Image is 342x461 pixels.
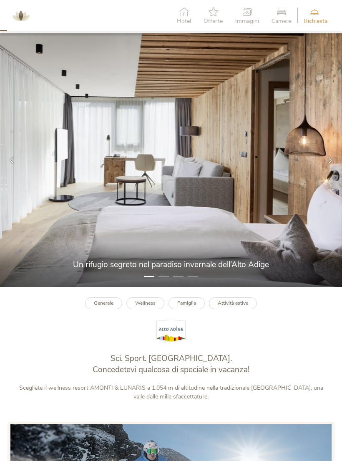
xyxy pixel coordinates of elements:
b: Famiglia [177,300,196,306]
b: Attività estive [218,300,248,306]
a: AMONTI & LUNARIS Wellnessresort [8,13,33,18]
b: Generale [94,300,113,306]
b: Wellness [135,300,156,306]
span: Offerte [204,18,223,24]
span: Hotel [177,18,191,24]
span: Concedetevi qualcosa di speciale in vacanza! [93,364,249,375]
a: Attività estive [209,297,257,309]
a: Wellness [126,297,164,309]
span: Immagini [235,18,259,24]
span: Sci. Sport. [GEOGRAPHIC_DATA]. [111,353,232,364]
span: Camere [272,18,291,24]
img: AMONTI & LUNARIS Wellnessresort [8,3,33,28]
img: Alto Adige [156,320,186,343]
a: Generale [85,297,122,309]
p: Scegliete il wellness resort AMONTI & LUNARIS a 1.054 m di altitudine nella tradizionale [GEOGRAP... [17,383,325,401]
span: Richiesta [304,18,327,24]
a: Famiglia [168,297,205,309]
